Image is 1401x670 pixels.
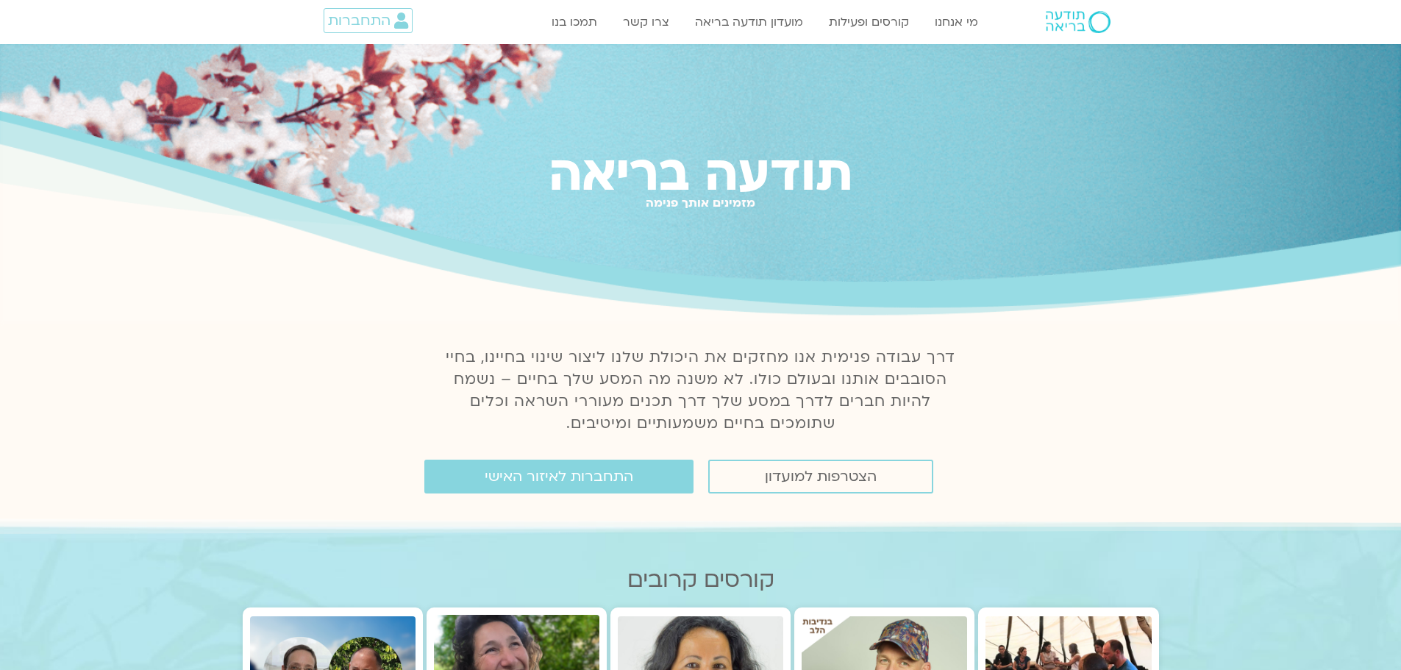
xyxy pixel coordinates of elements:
a: מי אנחנו [927,8,985,36]
a: מועדון תודעה בריאה [688,8,810,36]
span: התחברות [328,13,391,29]
a: התחברות לאיזור האישי [424,460,694,493]
a: צרו קשר [616,8,677,36]
span: הצטרפות למועדון [765,468,877,485]
a: קורסים ופעילות [821,8,916,36]
p: דרך עבודה פנימית אנו מחזקים את היכולת שלנו ליצור שינוי בחיינו, בחיי הסובבים אותנו ובעולם כולו. לא... [438,346,964,435]
img: תודעה בריאה [1046,11,1111,33]
a: הצטרפות למועדון [708,460,933,493]
a: התחברות [324,8,413,33]
h2: קורסים קרובים [243,567,1159,593]
a: תמכו בנו [544,8,605,36]
span: התחברות לאיזור האישי [485,468,633,485]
